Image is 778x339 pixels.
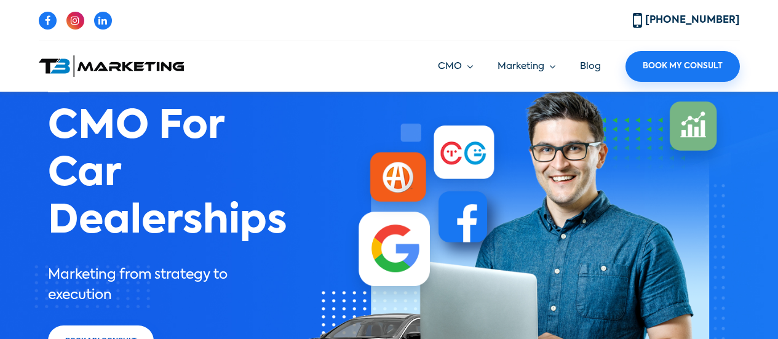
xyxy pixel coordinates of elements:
a: Blog [580,62,601,71]
h1: CMO For Car Dealerships [48,89,263,245]
p: Marketing from strategy to execution [48,265,263,306]
a: CMO [438,60,473,74]
a: [PHONE_NUMBER] [633,15,740,25]
img: T3 Marketing [39,55,184,77]
a: Marketing [498,60,555,74]
a: Book My Consult [625,51,740,82]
